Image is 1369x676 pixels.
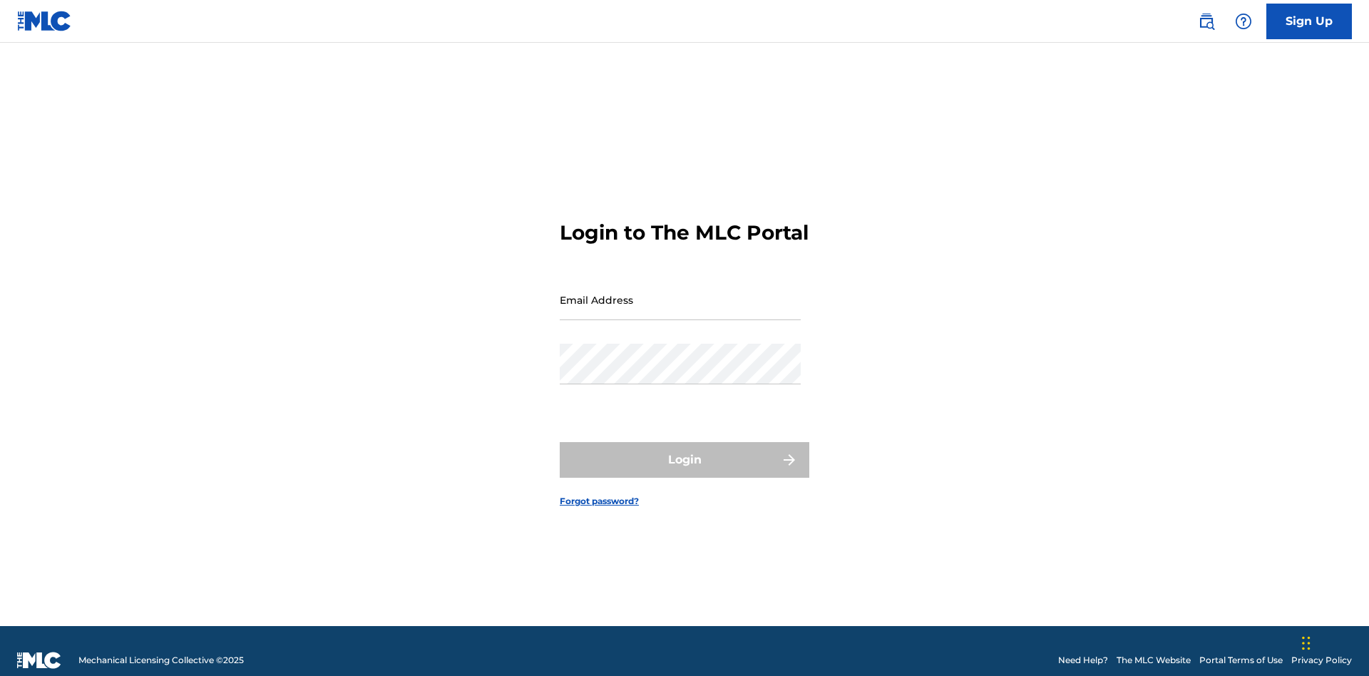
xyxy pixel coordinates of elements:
a: Public Search [1192,7,1221,36]
a: Need Help? [1058,654,1108,667]
a: Portal Terms of Use [1199,654,1283,667]
img: MLC Logo [17,11,72,31]
h3: Login to The MLC Portal [560,220,809,245]
a: Sign Up [1266,4,1352,39]
img: search [1198,13,1215,30]
img: logo [17,652,61,669]
img: help [1235,13,1252,30]
span: Mechanical Licensing Collective © 2025 [78,654,244,667]
a: Privacy Policy [1291,654,1352,667]
a: Forgot password? [560,495,639,508]
a: The MLC Website [1117,654,1191,667]
div: Help [1229,7,1258,36]
div: Drag [1302,622,1311,665]
iframe: Chat Widget [1298,608,1369,676]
